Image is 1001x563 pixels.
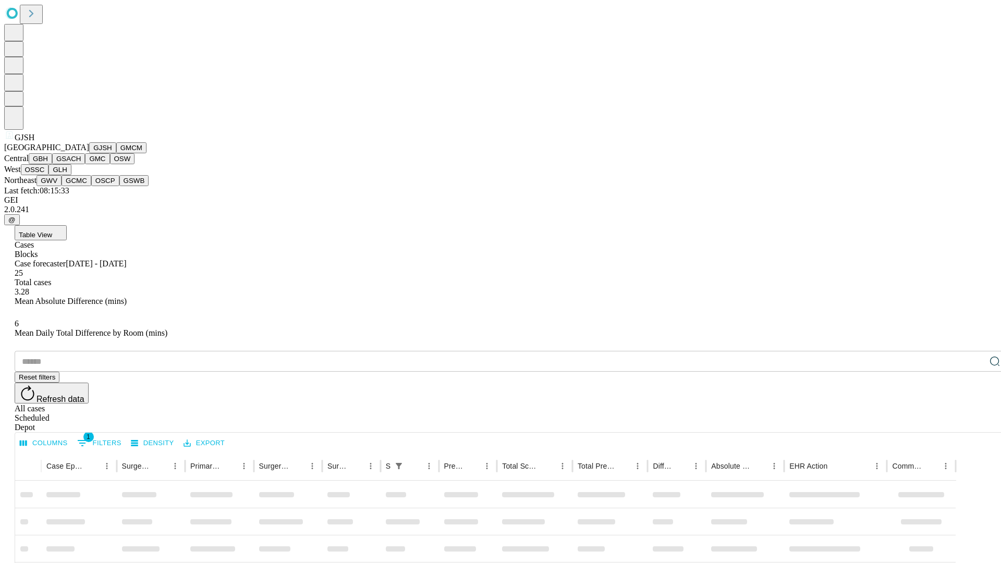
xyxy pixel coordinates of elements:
div: Total Predicted Duration [578,462,615,470]
button: Menu [363,459,378,473]
span: @ [8,216,16,224]
div: Scheduled In Room Duration [386,462,390,470]
button: Sort [465,459,480,473]
span: 6 [15,319,19,328]
span: Mean Absolute Difference (mins) [15,297,127,305]
span: 1 [83,432,94,442]
span: Refresh data [36,395,84,403]
div: EHR Action [789,462,827,470]
button: GMC [85,153,109,164]
button: GBH [29,153,52,164]
button: Menu [237,459,251,473]
button: Menu [767,459,782,473]
button: Density [128,435,177,451]
span: Northeast [4,176,36,185]
div: Difference [653,462,673,470]
button: Sort [407,459,422,473]
button: Sort [153,459,168,473]
span: Case forecaster [15,259,66,268]
button: GWV [36,175,62,186]
div: Surgery Date [327,462,348,470]
button: Table View [15,225,67,240]
div: 1 active filter [392,459,406,473]
button: Menu [630,459,645,473]
button: GSACH [52,153,85,164]
button: Sort [924,459,938,473]
span: [GEOGRAPHIC_DATA] [4,143,89,152]
button: GLH [48,164,71,175]
button: Menu [480,459,494,473]
span: GJSH [15,133,34,142]
div: Primary Service [190,462,221,470]
button: Menu [422,459,436,473]
button: Menu [870,459,884,473]
button: Sort [752,459,767,473]
button: Sort [349,459,363,473]
button: Sort [85,459,100,473]
button: Sort [828,459,843,473]
span: Table View [19,231,52,239]
button: OSCP [91,175,119,186]
span: [DATE] - [DATE] [66,259,126,268]
div: Total Scheduled Duration [502,462,540,470]
span: Last fetch: 08:15:33 [4,186,69,195]
div: 2.0.241 [4,205,997,214]
button: Sort [222,459,237,473]
span: Central [4,154,29,163]
button: Menu [689,459,703,473]
button: Menu [168,459,182,473]
div: Surgery Name [259,462,289,470]
div: Surgeon Name [122,462,152,470]
span: West [4,165,21,174]
div: Comments [892,462,922,470]
span: 25 [15,268,23,277]
button: Sort [674,459,689,473]
button: Show filters [392,459,406,473]
button: Sort [616,459,630,473]
button: Show filters [75,435,124,451]
span: 3.28 [15,287,29,296]
span: Total cases [15,278,51,287]
span: Reset filters [19,373,55,381]
div: Case Epic Id [46,462,84,470]
div: Absolute Difference [711,462,751,470]
button: Reset filters [15,372,59,383]
button: Export [181,435,227,451]
button: Sort [290,459,305,473]
button: @ [4,214,20,225]
button: Menu [555,459,570,473]
button: GSWB [119,175,149,186]
button: OSW [110,153,135,164]
div: GEI [4,195,997,205]
button: GJSH [89,142,116,153]
button: GMCM [116,142,147,153]
div: Predicted In Room Duration [444,462,465,470]
button: Refresh data [15,383,89,403]
button: Menu [305,459,320,473]
span: Mean Daily Total Difference by Room (mins) [15,328,167,337]
button: Menu [100,459,114,473]
button: Select columns [17,435,70,451]
button: Sort [541,459,555,473]
button: OSSC [21,164,49,175]
button: Menu [938,459,953,473]
button: GCMC [62,175,91,186]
